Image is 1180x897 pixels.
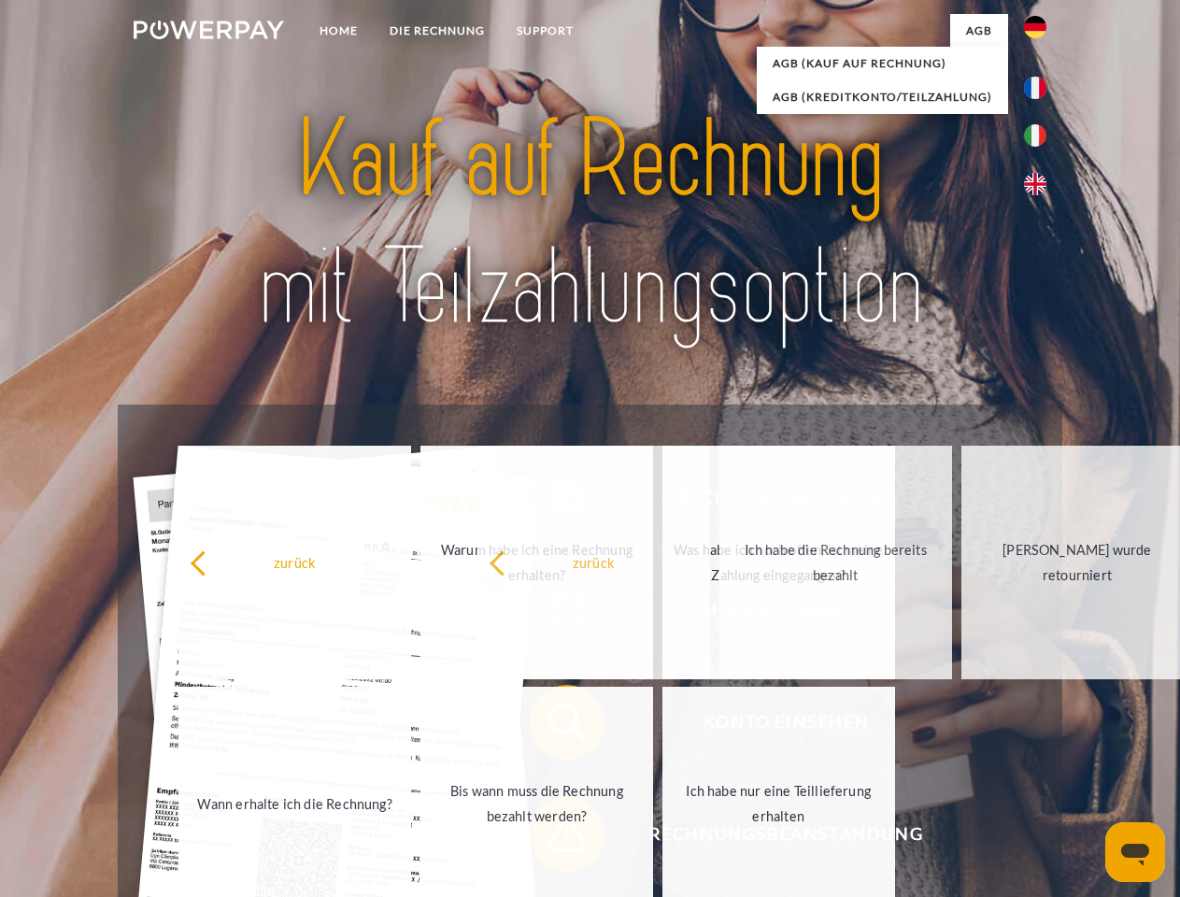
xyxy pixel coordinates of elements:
[674,778,884,829] div: Ich habe nur eine Teillieferung erhalten
[1024,173,1046,195] img: en
[1105,822,1165,882] iframe: Schaltfläche zum Öffnen des Messaging-Fensters
[1024,77,1046,99] img: fr
[489,549,699,575] div: zurück
[190,549,400,575] div: zurück
[757,47,1008,80] a: AGB (Kauf auf Rechnung)
[304,14,374,48] a: Home
[1024,16,1046,38] img: de
[432,537,642,588] div: Warum habe ich eine Rechnung erhalten?
[501,14,590,48] a: SUPPORT
[190,790,400,816] div: Wann erhalte ich die Rechnung?
[178,90,1002,358] img: title-powerpay_de.svg
[757,80,1008,114] a: AGB (Kreditkonto/Teilzahlung)
[1024,124,1046,147] img: it
[134,21,284,39] img: logo-powerpay-white.svg
[374,14,501,48] a: DIE RECHNUNG
[731,537,941,588] div: Ich habe die Rechnung bereits bezahlt
[432,778,642,829] div: Bis wann muss die Rechnung bezahlt werden?
[950,14,1008,48] a: agb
